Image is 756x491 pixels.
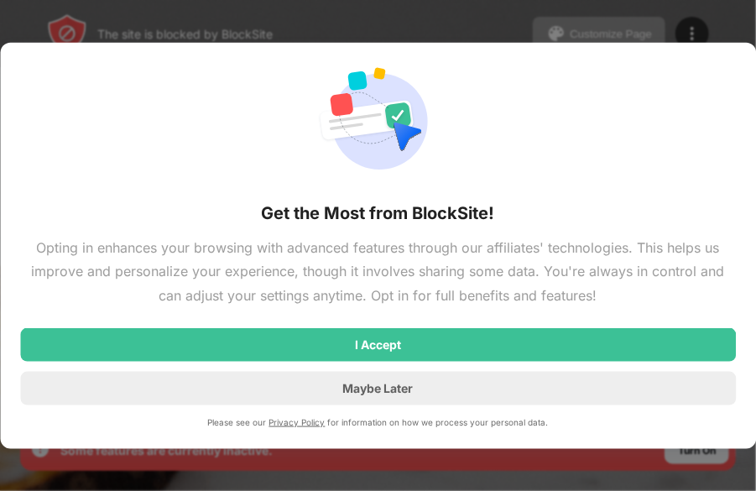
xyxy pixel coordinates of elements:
div: Maybe Later [343,381,414,395]
div: Get the Most from BlockSite! [262,200,495,225]
div: Opting in enhances your browsing with advanced features through our affiliates' technologies. Thi... [20,235,736,307]
div: Please see our for information on how we process your personal data. [208,415,549,429]
a: Privacy Policy [269,417,326,427]
div: I Accept [355,338,401,352]
img: action-permission-required.svg [318,62,439,180]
